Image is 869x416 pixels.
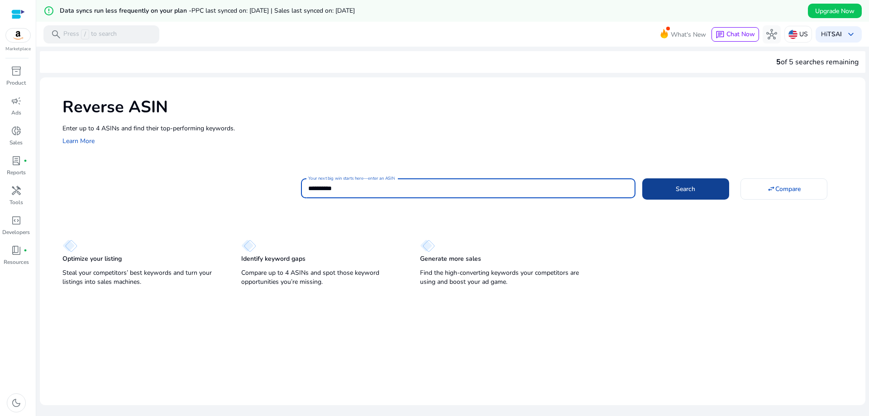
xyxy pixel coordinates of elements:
[420,254,481,263] p: Generate more sales
[716,30,725,39] span: chat
[799,26,808,42] p: US
[763,25,781,43] button: hub
[62,124,856,133] p: Enter up to 4 ASINs and find their top-performing keywords.
[815,6,855,16] span: Upgrade Now
[821,31,842,38] p: Hi
[24,249,27,252] span: fiber_manual_record
[2,228,30,236] p: Developers
[11,155,22,166] span: lab_profile
[776,57,859,67] div: of 5 searches remaining
[420,239,435,252] img: diamond.svg
[11,96,22,106] span: campaign
[43,5,54,16] mat-icon: error_outline
[60,7,355,15] h5: Data syncs run less frequently on your plan -
[11,109,21,117] p: Ads
[740,178,827,199] button: Compare
[11,215,22,226] span: code_blocks
[788,30,797,39] img: us.svg
[776,57,781,67] span: 5
[420,268,581,287] p: Find the high-converting keywords your competitors are using and boost your ad game.
[241,239,256,252] img: diamond.svg
[671,27,706,43] span: What's New
[11,66,22,77] span: inventory_2
[6,29,30,42] img: amazon.svg
[241,254,306,263] p: Identify keyword gaps
[191,6,355,15] span: PPC last synced on: [DATE] | Sales last synced on: [DATE]
[5,46,31,53] p: Marketplace
[726,30,755,38] span: Chat Now
[711,27,759,42] button: chatChat Now
[767,185,775,193] mat-icon: swap_horiz
[10,198,23,206] p: Tools
[845,29,856,40] span: keyboard_arrow_down
[62,137,95,145] a: Learn More
[81,29,89,39] span: /
[11,125,22,136] span: donut_small
[62,239,77,252] img: diamond.svg
[51,29,62,40] span: search
[6,79,26,87] p: Product
[11,245,22,256] span: book_4
[308,175,395,182] mat-label: Your next big win starts here—enter an ASIN
[7,168,26,177] p: Reports
[10,139,23,147] p: Sales
[676,184,695,194] span: Search
[11,397,22,408] span: dark_mode
[62,268,223,287] p: Steal your competitors’ best keywords and turn your listings into sales machines.
[808,4,862,18] button: Upgrade Now
[63,29,117,39] p: Press to search
[4,258,29,266] p: Resources
[24,159,27,163] span: fiber_manual_record
[11,185,22,196] span: handyman
[766,29,777,40] span: hub
[62,254,122,263] p: Optimize your listing
[775,184,801,194] span: Compare
[62,97,856,117] h1: Reverse ASIN
[642,178,729,199] button: Search
[241,268,402,287] p: Compare up to 4 ASINs and spot those keyword opportunities you’re missing.
[827,30,842,38] b: TSAI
